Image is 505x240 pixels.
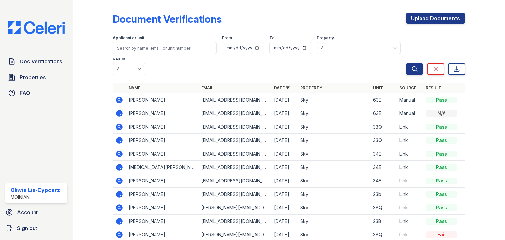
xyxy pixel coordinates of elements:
td: [PERSON_NAME] [126,215,199,228]
td: [PERSON_NAME] [126,107,199,120]
td: [DATE] [271,174,298,188]
td: Link [397,147,423,161]
label: Property [317,36,334,41]
td: Sky [298,93,370,107]
td: [PERSON_NAME] [126,120,199,134]
a: Source [399,85,416,90]
label: From [222,36,232,41]
td: [PERSON_NAME] [126,134,199,147]
td: [DATE] [271,161,298,174]
td: [DATE] [271,215,298,228]
div: Pass [426,164,457,171]
div: N/A [426,110,457,117]
td: [EMAIL_ADDRESS][DOMAIN_NAME] [199,120,271,134]
td: 34E [371,147,397,161]
td: Manual [397,93,423,107]
td: 23b [371,188,397,201]
td: Sky [298,201,370,215]
td: [DATE] [271,107,298,120]
div: Oliwia Lis-Cypcarz [11,186,60,194]
td: 33Q [371,134,397,147]
td: [DATE] [271,188,298,201]
td: Sky [298,134,370,147]
td: Link [397,215,423,228]
td: [EMAIL_ADDRESS][DOMAIN_NAME] [199,174,271,188]
td: 23B [371,215,397,228]
label: To [269,36,275,41]
a: Name [129,85,140,90]
a: FAQ [5,86,67,100]
a: Doc Verifications [5,55,67,68]
div: Pass [426,137,457,144]
span: FAQ [20,89,30,97]
td: Manual [397,107,423,120]
td: 63E [371,93,397,107]
td: [DATE] [271,120,298,134]
div: Moinian [11,194,60,201]
td: [PERSON_NAME] [126,93,199,107]
td: [EMAIL_ADDRESS][DOMAIN_NAME] [199,161,271,174]
label: Applicant or unit [113,36,144,41]
td: Sky [298,120,370,134]
div: Pass [426,178,457,184]
td: Sky [298,147,370,161]
td: Link [397,174,423,188]
td: 33Q [371,120,397,134]
td: Sky [298,174,370,188]
td: [DATE] [271,201,298,215]
label: Result [113,57,125,62]
td: Sky [298,107,370,120]
td: [PERSON_NAME][EMAIL_ADDRESS][PERSON_NAME][DOMAIN_NAME] [199,201,271,215]
td: Link [397,188,423,201]
div: Pass [426,151,457,157]
td: [DATE] [271,147,298,161]
td: [EMAIL_ADDRESS][DOMAIN_NAME] [199,107,271,120]
span: Account [17,208,38,216]
td: 63E [371,107,397,120]
div: Fail [426,231,457,238]
td: [EMAIL_ADDRESS][DOMAIN_NAME] [199,147,271,161]
td: Sky [298,188,370,201]
div: Pass [426,191,457,198]
td: [PERSON_NAME] [126,201,199,215]
td: [DATE] [271,93,298,107]
td: [EMAIL_ADDRESS][DOMAIN_NAME] [199,188,271,201]
a: Properties [5,71,67,84]
td: [PERSON_NAME] [126,174,199,188]
td: Link [397,161,423,174]
input: Search by name, email, or unit number [113,42,217,54]
a: Unit [373,85,383,90]
td: Link [397,120,423,134]
div: Pass [426,218,457,225]
td: [EMAIL_ADDRESS][DOMAIN_NAME] [199,134,271,147]
td: 34E [371,161,397,174]
td: Link [397,201,423,215]
div: Pass [426,124,457,130]
a: Account [3,206,70,219]
a: Date ▼ [274,85,290,90]
div: Pass [426,204,457,211]
span: Doc Verifications [20,58,62,65]
td: [MEDICAL_DATA][PERSON_NAME] [126,161,199,174]
td: [PERSON_NAME] [126,188,199,201]
td: Link [397,134,423,147]
a: Result [426,85,441,90]
td: [PERSON_NAME] [126,147,199,161]
td: [EMAIL_ADDRESS][DOMAIN_NAME] [199,215,271,228]
td: Sky [298,161,370,174]
a: Upload Documents [406,13,465,24]
td: [EMAIL_ADDRESS][DOMAIN_NAME] [199,93,271,107]
a: Sign out [3,222,70,235]
td: 38Q [371,201,397,215]
td: [DATE] [271,134,298,147]
a: Email [201,85,213,90]
img: CE_Logo_Blue-a8612792a0a2168367f1c8372b55b34899dd931a85d93a1a3d3e32e68fde9ad4.png [3,21,70,34]
div: Pass [426,97,457,103]
td: 34E [371,174,397,188]
div: Document Verifications [113,13,222,25]
span: Properties [20,73,46,81]
td: Sky [298,215,370,228]
a: Property [300,85,322,90]
span: Sign out [17,224,37,232]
